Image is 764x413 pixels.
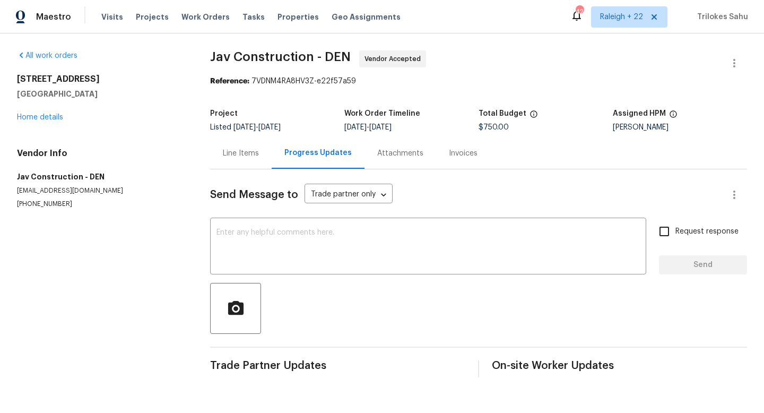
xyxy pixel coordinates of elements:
[344,124,367,131] span: [DATE]
[600,12,643,22] span: Raleigh + 22
[242,13,265,21] span: Tasks
[369,124,392,131] span: [DATE]
[17,52,77,59] a: All work orders
[258,124,281,131] span: [DATE]
[17,114,63,121] a: Home details
[210,190,298,200] span: Send Message to
[613,124,747,131] div: [PERSON_NAME]
[344,110,420,117] h5: Work Order Timeline
[181,12,230,22] span: Work Orders
[449,148,477,159] div: Invoices
[613,110,666,117] h5: Assigned HPM
[17,171,185,182] h5: Jav Construction - DEN
[136,12,169,22] span: Projects
[17,200,185,209] p: [PHONE_NUMBER]
[36,12,71,22] span: Maestro
[17,74,185,84] h2: [STREET_ADDRESS]
[210,124,281,131] span: Listed
[479,124,509,131] span: $750.00
[223,148,259,159] div: Line Items
[492,360,747,371] span: On-site Worker Updates
[693,12,748,22] span: Trilokes Sahu
[233,124,281,131] span: -
[364,54,425,64] span: Vendor Accepted
[377,148,423,159] div: Attachments
[479,110,526,117] h5: Total Budget
[576,6,583,17] div: 421
[210,360,465,371] span: Trade Partner Updates
[210,110,238,117] h5: Project
[17,186,185,195] p: [EMAIL_ADDRESS][DOMAIN_NAME]
[284,148,352,158] div: Progress Updates
[17,148,185,159] h4: Vendor Info
[233,124,256,131] span: [DATE]
[332,12,401,22] span: Geo Assignments
[529,110,538,124] span: The total cost of line items that have been proposed by Opendoor. This sum includes line items th...
[17,89,185,99] h5: [GEOGRAPHIC_DATA]
[101,12,123,22] span: Visits
[210,78,249,85] b: Reference:
[305,186,393,204] div: Trade partner only
[210,76,747,87] div: 7VDNM4RA8HV3Z-e22f57a59
[210,50,351,63] span: Jav Construction - DEN
[675,226,739,237] span: Request response
[344,124,392,131] span: -
[669,110,678,124] span: The hpm assigned to this work order.
[277,12,319,22] span: Properties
